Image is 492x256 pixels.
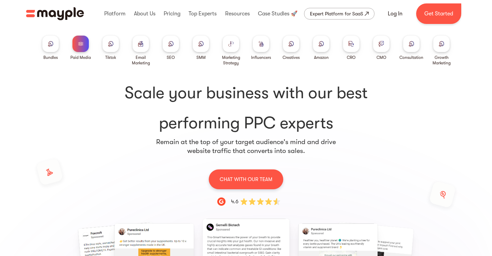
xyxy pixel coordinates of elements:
[310,10,363,18] div: Expert Platform for SaaS
[102,36,119,60] a: Tiktok
[187,3,218,25] div: Top Experts
[219,55,243,66] div: Marketing Strategy
[313,36,329,60] a: Amazon
[219,36,243,66] a: Marketing Strategy
[193,36,209,60] a: SMM
[38,82,454,104] span: Scale your business with our best
[377,55,386,60] div: CMO
[399,55,423,60] div: Consultation
[399,36,423,60] a: Consultation
[128,55,153,66] div: Email Marketing
[347,55,356,60] div: CRO
[70,36,91,60] a: Paid Media
[42,36,59,60] a: Bundles
[429,55,454,66] div: Growth Marketing
[167,55,175,60] div: SEO
[251,36,271,60] a: Influencers
[38,82,454,134] h1: performing PPC experts
[163,36,179,60] a: SEO
[373,36,389,60] a: CMO
[102,3,127,25] div: Platform
[283,36,300,60] a: Creatives
[26,7,84,20] img: Mayple logo
[196,55,206,60] div: SMM
[251,55,271,60] div: Influencers
[209,169,283,189] a: CHAT WITH OUR TEAM
[220,175,272,184] p: CHAT WITH OUR TEAM
[105,55,116,60] div: Tiktok
[162,3,182,25] div: Pricing
[132,3,157,25] div: About Us
[380,5,411,22] a: Log In
[223,3,251,25] div: Resources
[43,55,58,60] div: Bundles
[343,36,359,60] a: CRO
[314,55,329,60] div: Amazon
[231,197,238,206] div: 4.6
[70,55,91,60] div: Paid Media
[416,3,461,24] a: Get Started
[128,36,153,66] a: Email Marketing
[26,7,84,20] a: home
[283,55,300,60] div: Creatives
[156,138,336,155] p: Remain at the top of your target audience's mind and drive website traffic that converts into sales.
[429,36,454,66] a: Growth Marketing
[304,8,374,20] a: Expert Platform for SaaS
